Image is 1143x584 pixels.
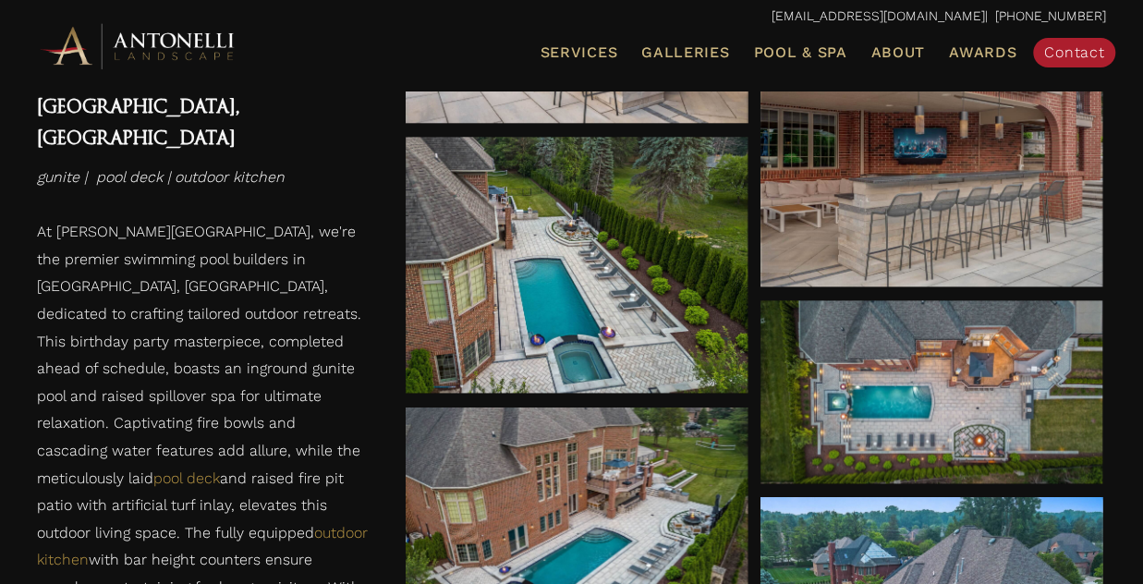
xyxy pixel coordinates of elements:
[949,43,1016,61] span: Awards
[540,45,617,60] span: Services
[37,523,368,568] a: outdoor kitchen
[37,167,285,185] em: gunite | pool deck | outdoor kitchen
[870,45,925,60] span: About
[634,41,736,65] a: Galleries
[1033,38,1115,67] a: Contact
[641,43,729,61] span: Galleries
[772,8,985,23] a: [EMAIL_ADDRESS][DOMAIN_NAME]
[37,91,369,153] h4: [GEOGRAPHIC_DATA], [GEOGRAPHIC_DATA]
[942,41,1024,65] a: Awards
[37,20,240,71] img: Antonelli Horizontal Logo
[746,41,854,65] a: Pool & Spa
[753,43,846,61] span: Pool & Spa
[863,41,932,65] a: About
[153,468,220,486] a: pool deck
[37,5,1106,29] p: | [PHONE_NUMBER]
[1044,43,1104,61] span: Contact
[532,41,625,65] a: Services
